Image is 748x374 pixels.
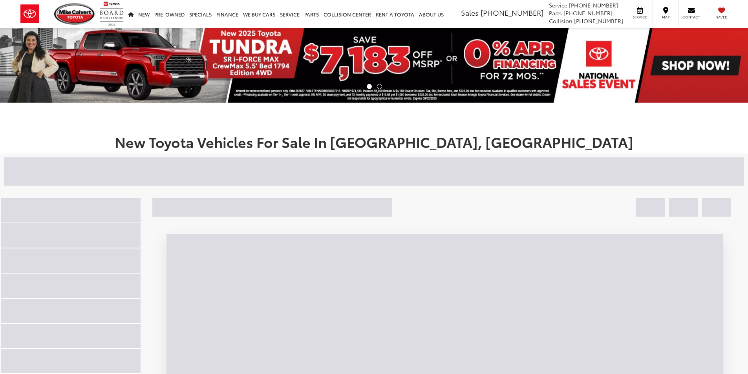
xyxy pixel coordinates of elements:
[54,3,96,25] img: Mike Calvert Toyota
[631,15,649,20] span: Service
[549,17,572,25] span: Collision
[569,1,618,9] span: [PHONE_NUMBER]
[713,15,730,20] span: Saved
[549,1,567,9] span: Service
[563,9,613,17] span: [PHONE_NUMBER]
[682,15,700,20] span: Contact
[461,7,479,18] span: Sales
[574,17,623,25] span: [PHONE_NUMBER]
[657,15,674,20] span: Map
[549,9,562,17] span: Parts
[481,7,543,18] span: [PHONE_NUMBER]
